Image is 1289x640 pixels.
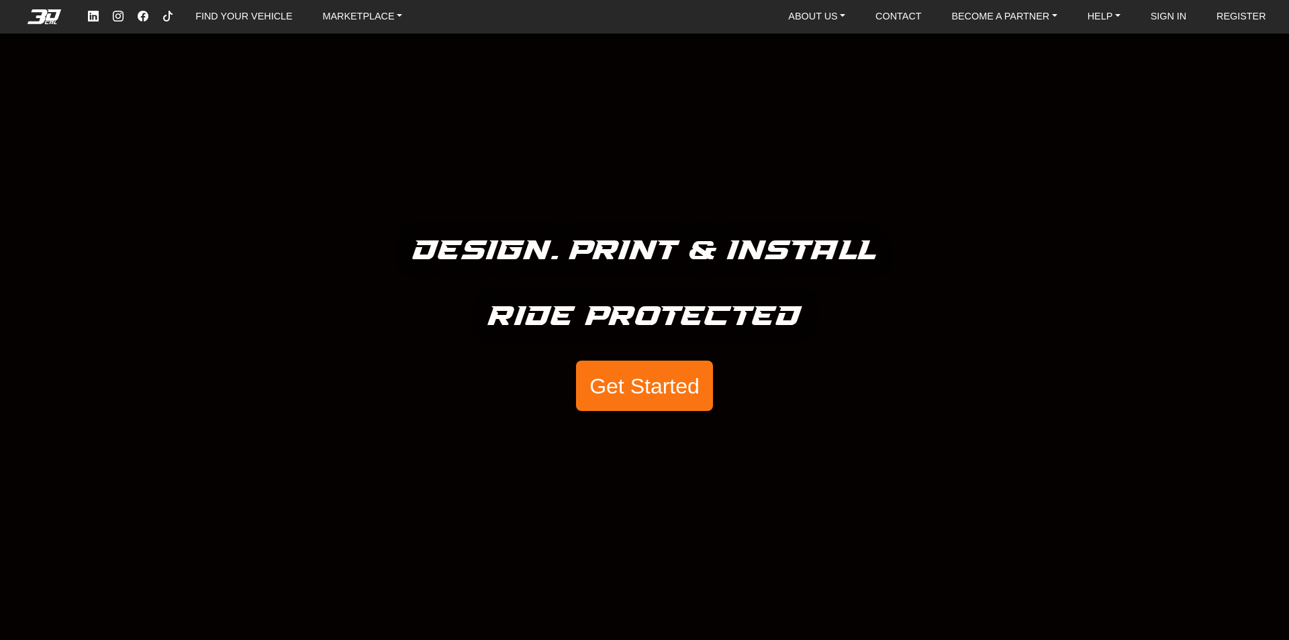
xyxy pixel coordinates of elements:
a: MARKETPLACE [317,6,408,27]
a: REGISTER [1211,6,1272,27]
button: Get Started [576,361,713,412]
a: BECOME A PARTNER [946,6,1062,27]
h5: Design. Print & Install [413,229,877,273]
a: FIND YOUR VEHICLE [190,6,297,27]
a: ABOUT US [783,6,851,27]
a: SIGN IN [1145,6,1192,27]
a: HELP [1082,6,1126,27]
h5: Ride Protected [488,295,802,339]
a: CONTACT [870,6,926,27]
